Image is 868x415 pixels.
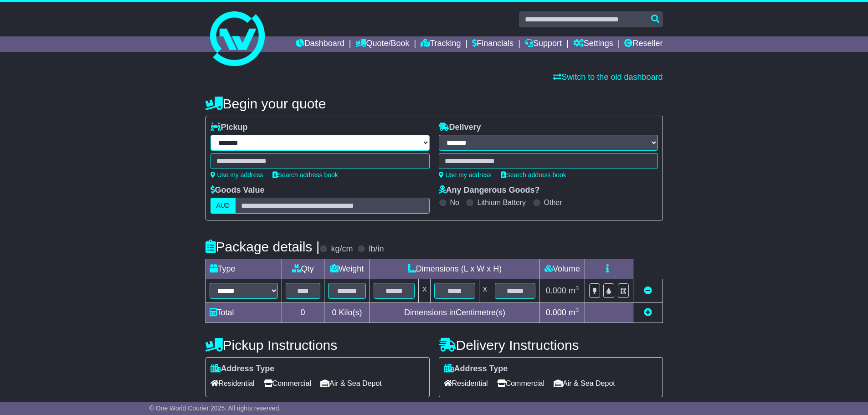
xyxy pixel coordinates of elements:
[320,376,382,390] span: Air & Sea Depot
[553,72,663,82] a: Switch to the old dashboard
[644,286,652,295] a: Remove this item
[546,308,566,317] span: 0.000
[439,171,492,179] a: Use my address
[450,198,459,207] label: No
[205,259,282,279] td: Type
[149,405,281,412] span: © One World Courier 2025. All rights reserved.
[539,259,585,279] td: Volume
[472,36,514,52] a: Financials
[282,303,324,323] td: 0
[370,259,539,279] td: Dimensions (L x W x H)
[554,376,615,390] span: Air & Sea Depot
[421,36,461,52] a: Tracking
[444,364,508,374] label: Address Type
[439,185,540,195] label: Any Dangerous Goods?
[205,338,430,353] h4: Pickup Instructions
[624,36,663,52] a: Reseller
[205,239,320,254] h4: Package details |
[477,198,526,207] label: Lithium Battery
[205,96,663,111] h4: Begin your quote
[569,308,579,317] span: m
[282,259,324,279] td: Qty
[370,303,539,323] td: Dimensions in Centimetre(s)
[497,376,544,390] span: Commercial
[272,171,338,179] a: Search address book
[211,198,236,214] label: AUD
[525,36,562,52] a: Support
[264,376,311,390] span: Commercial
[211,376,255,390] span: Residential
[573,36,613,52] a: Settings
[355,36,409,52] a: Quote/Book
[575,285,579,292] sup: 3
[569,286,579,295] span: m
[331,244,353,254] label: kg/cm
[419,279,431,303] td: x
[296,36,344,52] a: Dashboard
[211,185,265,195] label: Goods Value
[205,303,282,323] td: Total
[324,303,370,323] td: Kilo(s)
[324,259,370,279] td: Weight
[211,171,263,179] a: Use my address
[332,308,336,317] span: 0
[546,286,566,295] span: 0.000
[439,123,481,133] label: Delivery
[544,198,562,207] label: Other
[479,279,491,303] td: x
[211,364,275,374] label: Address Type
[211,123,248,133] label: Pickup
[644,308,652,317] a: Add new item
[369,244,384,254] label: lb/in
[439,338,663,353] h4: Delivery Instructions
[575,307,579,313] sup: 3
[501,171,566,179] a: Search address book
[444,376,488,390] span: Residential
